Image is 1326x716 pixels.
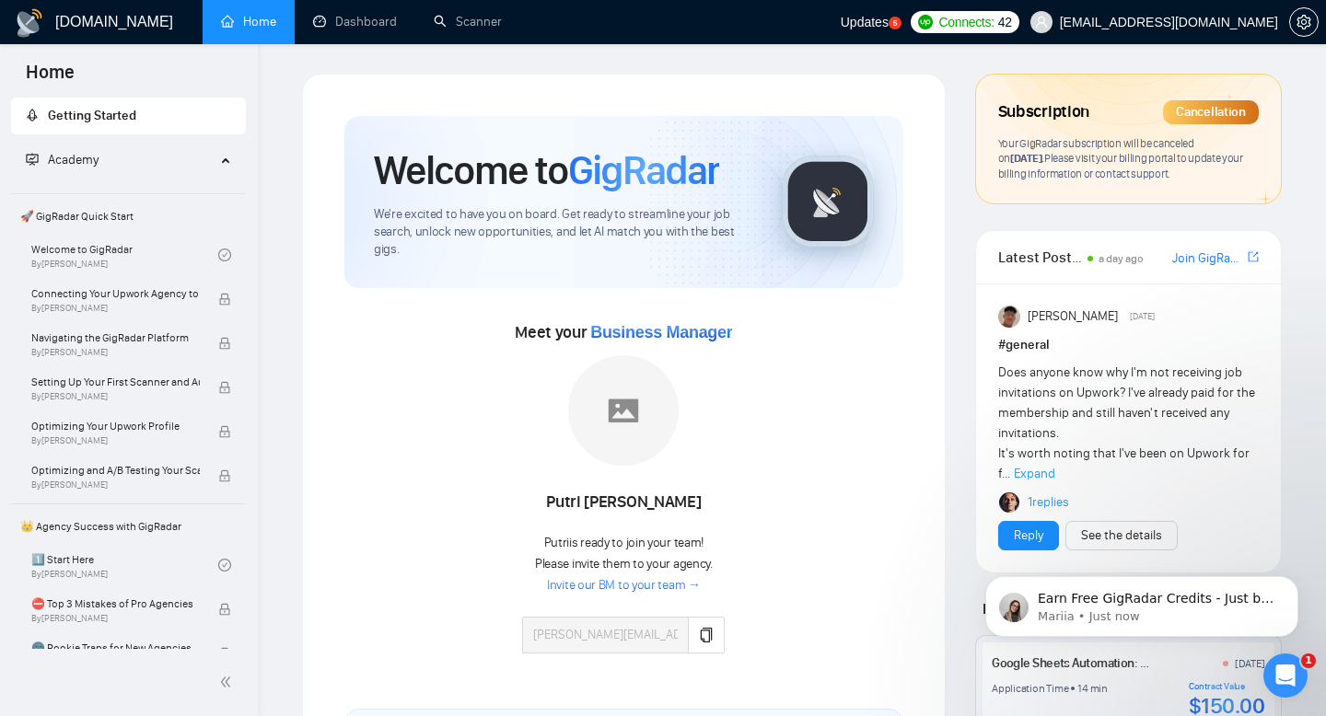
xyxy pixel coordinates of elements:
[31,613,200,624] span: By [PERSON_NAME]
[31,347,200,358] span: By [PERSON_NAME]
[1081,525,1162,546] a: See the details
[998,364,1255,481] span: Does anyone know why I'm not receiving job invitations on Upwork? I've already paid for the membe...
[218,381,231,394] span: lock
[1289,7,1319,37] button: setting
[31,417,200,435] span: Optimizing Your Upwork Profile
[31,284,200,303] span: Connecting Your Upwork Agency to GigRadar
[219,673,238,691] span: double-left
[1248,249,1259,264] span: export
[374,206,752,259] span: We're excited to have you on board. Get ready to streamline your job search, unlock new opportuni...
[688,617,725,653] button: copy
[218,559,231,572] span: check-circle
[1028,493,1069,512] a: 1replies
[699,628,714,642] span: copy
[889,17,901,29] a: 5
[522,487,725,518] div: Putri [PERSON_NAME]
[547,577,701,595] a: Invite our BM to your team →
[31,435,200,446] span: By [PERSON_NAME]
[13,198,244,235] span: 🚀 GigRadar Quick Start
[31,373,200,391] span: Setting Up Your First Scanner and Auto-Bidder
[938,12,994,32] span: Connects:
[31,545,218,585] a: 1️⃣ Start HereBy[PERSON_NAME]
[31,461,200,479] span: Optimizing and A/B Testing Your Scanner for Better Results
[48,152,99,167] span: Academy
[218,647,231,660] span: lock
[1290,15,1318,29] span: setting
[568,145,719,195] span: GigRadar
[782,156,874,248] img: gigradar-logo.png
[26,153,39,166] span: fund-projection-screen
[998,12,1012,32] span: 42
[1163,100,1259,124] div: Cancellation
[998,151,1044,165] span: on
[31,639,200,657] span: 🌚 Rookie Traps for New Agencies
[434,14,502,29] a: searchScanner
[1248,248,1259,266] a: export
[1028,306,1118,327] span: [PERSON_NAME]
[31,595,200,613] span: ⛔ Top 3 Mistakes of Pro Agencies
[998,97,1089,128] span: Subscription
[218,248,231,261] span: check-circle
[15,8,44,38] img: logo
[958,537,1326,666] iframe: Intercom notifications message
[992,681,1068,696] div: Application Time
[218,603,231,616] span: lock
[1172,248,1244,269] a: Join GigRadar Slack Community
[1010,151,1044,165] span: [DATE] .
[31,303,200,314] span: By [PERSON_NAME]
[535,556,713,572] span: Please invite them to your agency.
[313,14,397,29] a: dashboardDashboard
[31,479,200,491] span: By [PERSON_NAME]
[998,306,1020,328] img: Randi Tovar
[26,109,39,121] span: rocket
[1014,466,1055,481] span: Expand
[544,535,704,550] span: Putri is ready to join your team!
[590,323,732,341] span: Business Manager
[1189,681,1265,692] div: Contract Value
[918,15,933,29] img: upwork-logo.png
[515,322,732,342] span: Meet your
[11,98,246,134] li: Getting Started
[998,521,1059,550] button: Reply
[31,329,200,347] span: Navigating the GigRadar Platform
[218,425,231,438] span: lock
[1065,521,1178,550] button: See the details
[26,152,99,167] span: Academy
[1263,653,1308,698] iframe: Intercom live chat
[1099,252,1144,265] span: a day ago
[568,355,679,466] img: placeholder.png
[221,14,276,29] a: homeHome
[1130,308,1155,325] span: [DATE]
[998,136,1243,180] span: Your GigRadar subscription will be canceled Please visit your billing portal to update your billi...
[1289,15,1319,29] a: setting
[218,293,231,306] span: lock
[1301,653,1316,668] span: 1
[998,335,1259,355] h1: # general
[48,108,136,123] span: Getting Started
[1035,16,1048,29] span: user
[1014,525,1043,546] a: Reply
[841,15,889,29] span: Updates
[31,391,200,402] span: By [PERSON_NAME]
[13,508,244,545] span: 👑 Agency Success with GigRadar
[218,469,231,482] span: lock
[998,246,1082,269] span: Latest Posts from the GigRadar Community
[893,19,898,28] text: 5
[11,59,89,98] span: Home
[218,337,231,350] span: lock
[1077,681,1108,696] div: 14 min
[31,235,218,275] a: Welcome to GigRadarBy[PERSON_NAME]
[374,145,719,195] h1: Welcome to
